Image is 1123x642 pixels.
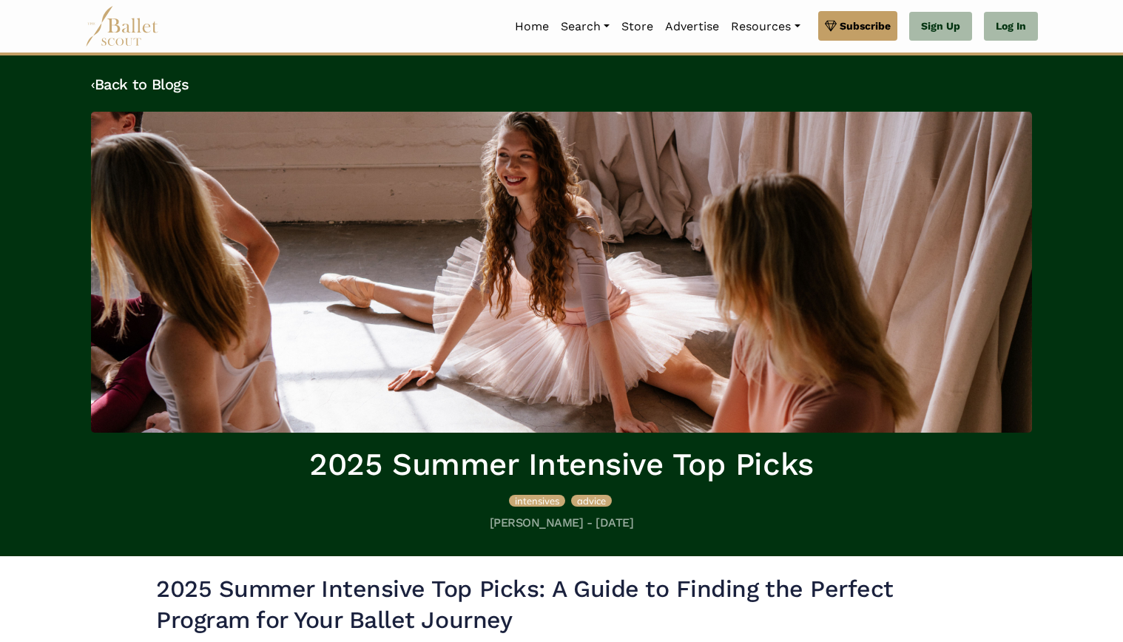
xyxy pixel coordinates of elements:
[616,11,659,42] a: Store
[91,516,1032,531] h5: [PERSON_NAME] - [DATE]
[509,11,555,42] a: Home
[818,11,897,41] a: Subscribe
[984,12,1038,41] a: Log In
[555,11,616,42] a: Search
[840,18,891,34] span: Subscribe
[725,11,806,42] a: Resources
[91,112,1032,433] img: header_image.img
[91,75,95,93] code: ‹
[909,12,972,41] a: Sign Up
[577,495,606,507] span: advice
[91,445,1032,485] h1: 2025 Summer Intensive Top Picks
[825,18,837,34] img: gem.svg
[91,75,189,93] a: ‹Back to Blogs
[659,11,725,42] a: Advertise
[515,495,559,507] span: intensives
[509,493,568,507] a: intensives
[156,574,967,635] h2: 2025 Summer Intensive Top Picks: A Guide to Finding the Perfect Program for Your Ballet Journey
[571,493,612,507] a: advice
